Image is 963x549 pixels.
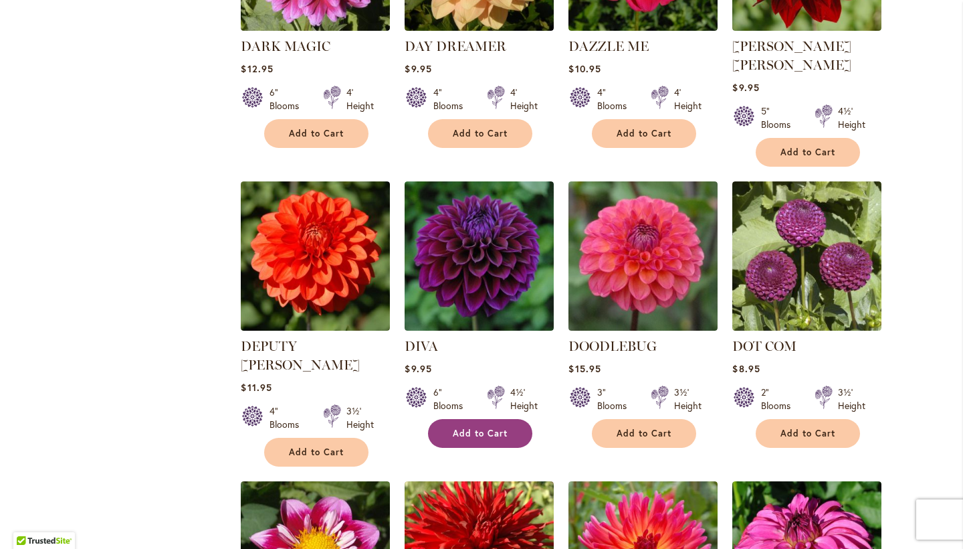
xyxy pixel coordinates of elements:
button: Add to Cart [592,119,696,148]
div: 4' Height [346,86,374,112]
img: Diva [405,181,554,331]
a: DEPUTY [PERSON_NAME] [241,338,360,373]
div: 3½' Height [838,386,865,412]
div: 6" Blooms [433,386,471,412]
a: [PERSON_NAME] [PERSON_NAME] [732,38,851,73]
div: 4½' Height [510,386,538,412]
span: Add to Cart [617,428,671,439]
span: $9.95 [405,62,431,75]
button: Add to Cart [756,419,860,448]
span: $15.95 [568,362,601,375]
a: DOT COM [732,338,796,354]
div: 6" Blooms [270,86,307,112]
button: Add to Cart [264,119,368,148]
a: DOODLEBUG [568,338,657,354]
div: 4" Blooms [597,86,635,112]
div: 3½' Height [346,404,374,431]
span: Add to Cart [289,128,344,139]
div: 4' Height [510,86,538,112]
div: 4" Blooms [433,86,471,112]
a: DAZZLE ME [568,38,649,54]
a: DOT COM [732,321,881,333]
span: Add to Cart [780,428,835,439]
button: Add to Cart [428,419,532,448]
iframe: Launch Accessibility Center [10,501,47,539]
span: $8.95 [732,362,760,375]
button: Add to Cart [428,119,532,148]
a: DEPUTY BOB [241,321,390,333]
div: 4' Height [674,86,702,112]
a: DAZZLE ME [568,21,718,33]
span: Add to Cart [780,147,835,158]
a: DIVA [405,338,438,354]
a: Diva [405,321,554,333]
button: Add to Cart [592,419,696,448]
a: DAY DREAMER [405,38,506,54]
img: DOT COM [732,181,881,331]
div: 2" Blooms [761,386,798,412]
div: 5" Blooms [761,104,798,131]
div: 4" Blooms [270,404,307,431]
a: DAY DREAMER [405,21,554,33]
a: DOODLEBUG [568,321,718,333]
div: 4½' Height [838,104,865,131]
span: $12.95 [241,62,273,75]
img: DOODLEBUG [568,181,718,331]
span: Add to Cart [617,128,671,139]
button: Add to Cart [264,438,368,467]
a: DARK MAGIC [241,38,330,54]
span: $9.95 [732,81,759,94]
img: DEPUTY BOB [241,181,390,331]
span: $10.95 [568,62,601,75]
span: $9.95 [405,362,431,375]
a: DEBORA RENAE [732,21,881,33]
div: 3½' Height [674,386,702,412]
span: Add to Cart [453,428,508,439]
a: DARK MAGIC [241,21,390,33]
span: $11.95 [241,381,272,394]
button: Add to Cart [756,138,860,167]
div: 3" Blooms [597,386,635,412]
span: Add to Cart [453,128,508,139]
span: Add to Cart [289,447,344,458]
